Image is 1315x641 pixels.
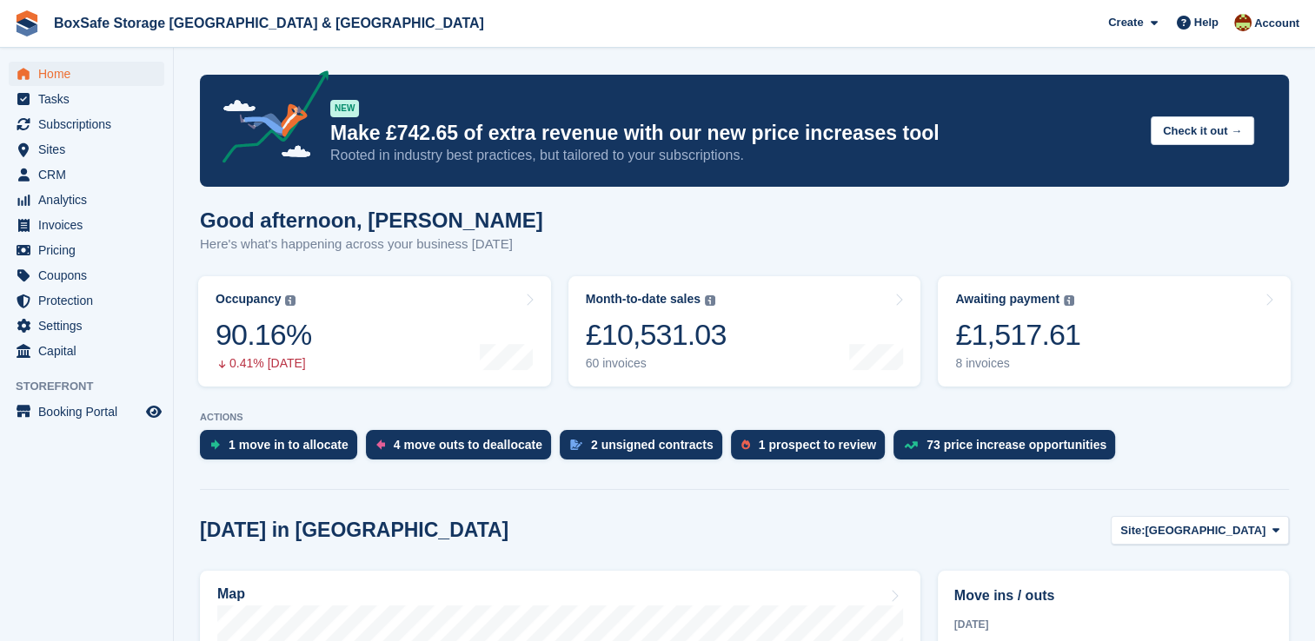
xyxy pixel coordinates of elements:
[893,430,1124,468] a: 73 price increase opportunities
[217,586,245,602] h2: Map
[38,137,143,162] span: Sites
[38,339,143,363] span: Capital
[560,430,731,468] a: 2 unsigned contracts
[47,9,491,37] a: BoxSafe Storage [GEOGRAPHIC_DATA] & [GEOGRAPHIC_DATA]
[38,400,143,424] span: Booking Portal
[9,188,164,212] a: menu
[38,188,143,212] span: Analytics
[955,356,1080,371] div: 8 invoices
[16,378,173,395] span: Storefront
[366,430,560,468] a: 4 move outs to deallocate
[9,112,164,136] a: menu
[330,121,1137,146] p: Make £742.65 of extra revenue with our new price increases tool
[9,87,164,111] a: menu
[285,295,296,306] img: icon-info-grey-7440780725fd019a000dd9b08b2336e03edf1995a4989e88bcd33f0948082b44.svg
[376,439,385,450] img: move_outs_to_deallocate_icon-f764333ba52eb49d3ac5e1228854f67142a1ed5810a6f6cc68b1a99e826820c5.svg
[926,438,1106,452] div: 73 price increase opportunities
[9,263,164,287] a: menu
[198,276,551,387] a: Occupancy 90.16% 0.41% [DATE]
[38,263,143,287] span: Coupons
[143,401,164,422] a: Preview store
[586,292,701,307] div: Month-to-date sales
[216,317,311,353] div: 90.16%
[1064,295,1074,306] img: icon-info-grey-7440780725fd019a000dd9b08b2336e03edf1995a4989e88bcd33f0948082b44.svg
[954,585,1272,606] h2: Move ins / outs
[200,430,366,468] a: 1 move in to allocate
[394,438,542,452] div: 4 move outs to deallocate
[9,162,164,187] a: menu
[38,213,143,237] span: Invoices
[9,238,164,262] a: menu
[955,292,1059,307] div: Awaiting payment
[591,438,714,452] div: 2 unsigned contracts
[14,10,40,36] img: stora-icon-8386f47178a22dfd0bd8f6a31ec36ba5ce8667c1dd55bd0f319d3a0aa187defe.svg
[1111,516,1289,545] button: Site: [GEOGRAPHIC_DATA]
[38,62,143,86] span: Home
[38,288,143,313] span: Protection
[38,162,143,187] span: CRM
[9,314,164,338] a: menu
[208,70,329,169] img: price-adjustments-announcement-icon-8257ccfd72463d97f412b2fc003d46551f7dbcb40ab6d574587a9cd5c0d94...
[705,295,715,306] img: icon-info-grey-7440780725fd019a000dd9b08b2336e03edf1995a4989e88bcd33f0948082b44.svg
[1120,522,1145,539] span: Site:
[1194,14,1219,31] span: Help
[1151,116,1254,145] button: Check it out →
[568,276,921,387] a: Month-to-date sales £10,531.03 60 invoices
[216,356,311,371] div: 0.41% [DATE]
[586,317,727,353] div: £10,531.03
[38,112,143,136] span: Subscriptions
[200,519,508,542] h2: [DATE] in [GEOGRAPHIC_DATA]
[200,208,543,232] h1: Good afternoon, [PERSON_NAME]
[586,356,727,371] div: 60 invoices
[904,441,918,449] img: price_increase_opportunities-93ffe204e8149a01c8c9dc8f82e8f89637d9d84a8eef4429ea346261dce0b2c0.svg
[1234,14,1252,31] img: Kim
[200,412,1289,423] p: ACTIONS
[200,235,543,254] p: Here's what's happening across your business [DATE]
[9,400,164,424] a: menu
[229,438,349,452] div: 1 move in to allocate
[759,438,876,452] div: 1 prospect to review
[741,439,750,450] img: prospect-51fa495bee0391a8d652442698ab0144808aea92771e9ea1ae160a38d050c398.svg
[38,238,143,262] span: Pricing
[955,317,1080,353] div: £1,517.61
[330,100,359,117] div: NEW
[9,137,164,162] a: menu
[9,288,164,313] a: menu
[38,87,143,111] span: Tasks
[9,62,164,86] a: menu
[38,314,143,338] span: Settings
[938,276,1291,387] a: Awaiting payment £1,517.61 8 invoices
[1254,15,1299,32] span: Account
[731,430,893,468] a: 1 prospect to review
[570,439,582,450] img: contract_signature_icon-13c848040528278c33f63329250d36e43548de30e8caae1d1a13099fd9432cc5.svg
[1145,522,1265,539] span: [GEOGRAPHIC_DATA]
[9,339,164,363] a: menu
[1108,14,1143,31] span: Create
[216,292,281,307] div: Occupancy
[210,439,220,450] img: move_ins_to_allocate_icon-fdf77a2bb77ea45bf5b3d319d69a93e2d87916cf1d5bf7949dd705db3b84f3ca.svg
[9,213,164,237] a: menu
[954,617,1272,632] div: [DATE]
[330,146,1137,165] p: Rooted in industry best practices, but tailored to your subscriptions.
